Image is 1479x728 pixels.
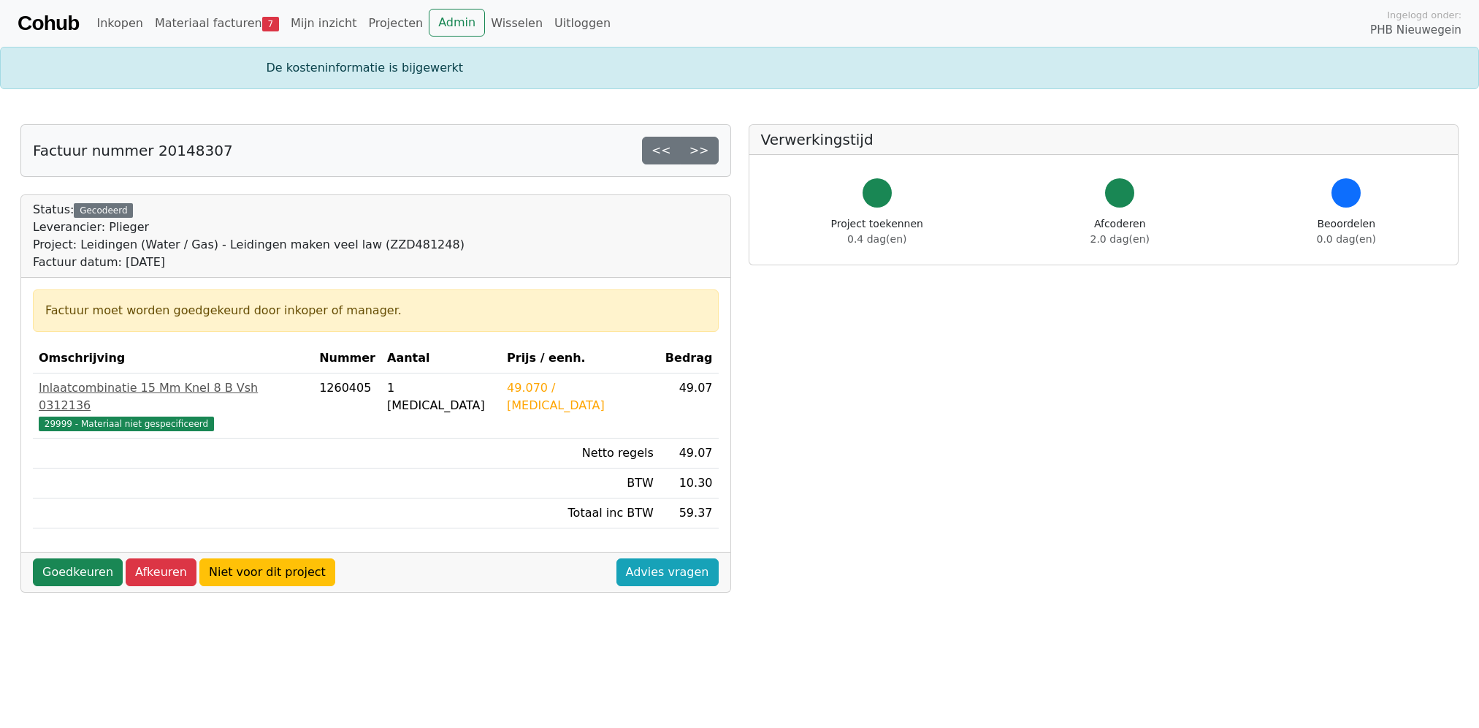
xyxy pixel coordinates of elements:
[660,439,719,469] td: 49.07
[485,9,549,38] a: Wisselen
[33,254,465,271] div: Factuur datum: [DATE]
[313,374,381,439] td: 1260405
[1317,216,1376,247] div: Beoordelen
[313,344,381,374] th: Nummer
[39,417,214,431] span: 29999 - Materiaal niet gespecificeerd
[680,137,719,164] a: >>
[18,6,79,41] a: Cohub
[381,344,501,374] th: Aantal
[33,344,313,374] th: Omschrijving
[1090,216,1150,247] div: Afcoderen
[258,59,1222,77] div: De kosteninformatie is bijgewerkt
[362,9,429,38] a: Projecten
[429,9,485,37] a: Admin
[74,203,133,218] div: Gecodeerd
[1387,8,1461,22] span: Ingelogd onder:
[91,9,148,38] a: Inkopen
[1317,233,1376,245] span: 0.0 dag(en)
[39,379,307,414] div: Inlaatcombinatie 15 Mm Knel 8 B Vsh 0312136
[33,201,465,271] div: Status:
[549,9,616,38] a: Uitloggen
[262,17,279,31] span: 7
[847,233,906,245] span: 0.4 dag(en)
[660,469,719,498] td: 10.30
[33,558,123,586] a: Goedkeuren
[33,219,465,236] div: Leverancier: Plieger
[660,498,719,528] td: 59.37
[33,142,233,159] h5: Factuur nummer 20148307
[45,302,706,319] div: Factuur moet worden goedgekeurd door inkoper of manager.
[33,236,465,254] div: Project: Leidingen (Water / Gas) - Leidingen maken veel law (ZZD481248)
[501,439,660,469] td: Netto regels
[126,558,196,586] a: Afkeuren
[660,344,719,374] th: Bedrag
[149,9,285,38] a: Materiaal facturen7
[285,9,363,38] a: Mijn inzicht
[387,379,495,414] div: 1 [MEDICAL_DATA]
[199,558,335,586] a: Niet voor dit project
[1370,22,1461,39] span: PHB Nieuwegein
[501,344,660,374] th: Prijs / eenh.
[616,558,719,586] a: Advies vragen
[831,216,923,247] div: Project toekennen
[39,379,307,432] a: Inlaatcombinatie 15 Mm Knel 8 B Vsh 031213629999 - Materiaal niet gespecificeerd
[501,469,660,498] td: BTW
[507,379,654,414] div: 49.070 / [MEDICAL_DATA]
[660,374,719,439] td: 49.07
[761,131,1447,148] h5: Verwerkingstijd
[501,498,660,528] td: Totaal inc BTW
[1090,233,1150,245] span: 2.0 dag(en)
[642,137,681,164] a: <<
